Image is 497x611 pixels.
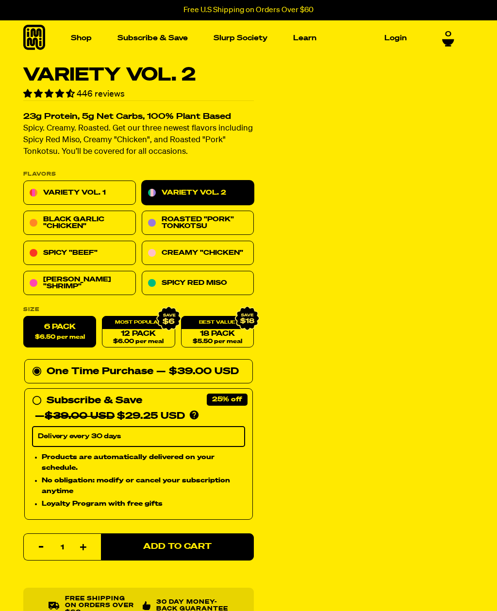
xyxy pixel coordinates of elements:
[23,172,254,177] p: Flavors
[143,543,212,551] span: Add to Cart
[23,66,254,84] h1: Variety Vol. 2
[35,409,185,424] div: — $29.25 USD
[23,241,136,265] a: Spicy "Beef"
[23,307,254,313] label: Size
[23,211,136,235] a: Black Garlic "Chicken"
[45,412,115,421] del: $39.00 USD
[183,6,314,15] p: Free U.S Shipping on Orders Over $60
[23,271,136,296] a: [PERSON_NAME] "Shrimp"
[142,271,254,296] a: Spicy Red Miso
[23,113,254,121] h2: 23g Protein, 5g Net Carbs, 100% Plant Based
[289,31,320,46] a: Learn
[67,31,96,46] a: Shop
[32,427,245,447] select: Subscribe & Save —$39.00 USD$29.25 USD Products are automatically delivered on your schedule. No ...
[102,316,175,348] a: 12 Pack$6.00 per meal
[32,364,245,380] div: One Time Purchase
[23,316,96,348] label: 6 Pack
[23,181,136,205] a: Variety Vol. 1
[113,339,164,345] span: $6.00 per meal
[114,31,192,46] a: Subscribe & Save
[142,181,254,205] a: Variety Vol. 2
[381,31,411,46] a: Login
[142,241,254,265] a: Creamy "Chicken"
[181,316,254,348] a: 18 Pack$5.50 per meal
[77,90,125,99] span: 446 reviews
[42,452,245,474] li: Products are automatically delivered on your schedule.
[23,90,77,99] span: 4.70 stars
[142,211,254,235] a: Roasted "Pork" Tonkotsu
[35,334,85,341] span: $6.50 per meal
[101,533,254,561] button: Add to Cart
[47,393,142,409] div: Subscribe & Save
[156,364,239,380] div: — $39.00 USD
[30,534,95,561] input: quantity
[193,339,242,345] span: $5.50 per meal
[23,123,254,158] p: Spicy. Creamy. Roasted. Get our three newest flavors including Spicy Red Miso, Creamy "Chicken", ...
[445,29,451,38] span: 0
[210,31,271,46] a: Slurp Society
[42,499,245,510] li: Loyalty Program with free gifts
[442,29,454,46] a: 0
[67,20,411,56] nav: Main navigation
[42,475,245,497] li: No obligation: modify or cancel your subscription anytime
